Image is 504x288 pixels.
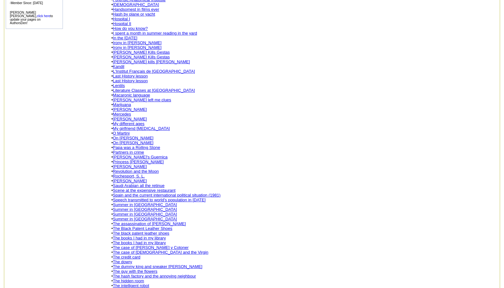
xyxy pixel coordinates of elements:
[113,2,159,7] a: [DEMOGRAPHIC_DATA]
[111,97,171,102] font: •
[113,102,131,107] a: Marijuana
[111,102,131,107] font: •
[113,31,197,36] a: I spent a month in summer reading in the yard
[111,88,195,93] font: •
[111,2,159,7] font: •
[113,155,167,159] a: [PERSON_NAME]'s Guernica
[111,278,144,283] font: •
[113,136,153,140] a: On [PERSON_NAME]
[111,93,150,97] font: •
[111,236,166,240] font: •
[111,178,147,183] font: •
[113,255,140,259] a: The credit card
[10,11,53,25] font: [PERSON_NAME] [PERSON_NAME], to update your pages on AuthorsDen!
[11,1,43,5] font: Member Since: [DATE]
[111,21,131,26] font: •
[113,202,177,207] a: Summer in [GEOGRAPHIC_DATA]
[111,169,159,174] font: •
[113,7,159,12] a: Handsomest in films ever
[113,12,155,17] a: Hash by plane or yacht
[111,64,124,69] font: •
[113,221,186,226] a: The assassination of [PERSON_NAME]
[111,245,189,250] font: •
[111,74,148,78] font: •
[113,159,164,164] a: Princess [PERSON_NAME]
[111,269,158,274] font: •
[111,117,147,121] font: •
[111,188,176,193] font: •
[113,121,144,126] a: My different ages
[113,21,131,26] a: Hospital II
[113,226,172,231] a: The Black Patent Leather Shoes
[113,245,188,250] a: The case of [PERSON_NAME] y Cotoner
[113,40,161,45] a: Irony in [PERSON_NAME]
[113,64,124,69] a: Kandil
[113,78,148,83] a: Last History lesson
[113,126,170,131] a: My girlfriend [MEDICAL_DATA]
[113,212,177,217] a: Summer in [GEOGRAPHIC_DATA]
[111,212,177,217] font: •
[113,131,130,136] a: O Martini
[111,145,160,150] font: •
[113,83,125,88] a: Lentils
[113,145,160,150] a: Papa was a Rolling Stone
[113,26,148,31] a: How do you know?
[111,164,147,169] font: •
[113,69,195,74] a: L'Institut Français de [GEOGRAPHIC_DATA]
[113,231,169,236] a: The black patent leather shoes
[113,164,147,169] a: [PERSON_NAME]
[111,26,148,31] font: •
[113,250,208,255] a: The case of [DEMOGRAPHIC_DATA] and the Virgin
[111,107,147,112] font: •
[111,226,172,231] font: •
[113,198,205,202] a: Speech transmitted to world's population in [DATE]
[113,269,157,274] a: The guy with the flowers
[113,55,170,59] a: [PERSON_NAME] Kills Gestas
[113,150,144,155] a: Partners in crime
[111,55,170,59] font: •
[113,59,190,64] a: [PERSON_NAME] kills [PERSON_NAME]
[111,207,177,212] font: •
[113,178,147,183] a: [PERSON_NAME]
[111,112,131,117] font: •
[113,140,153,145] a: On [PERSON_NAME]
[111,45,162,50] font: •
[37,14,50,18] a: click here
[111,78,148,83] font: •
[111,69,195,74] font: •
[111,121,144,126] font: •
[113,236,166,240] a: The books I had in my library
[111,83,125,88] font: •
[111,12,155,17] font: •
[113,264,202,269] a: The dummy king and sneaker [PERSON_NAME]
[113,17,130,21] a: Hospital I
[111,155,168,159] font: •
[111,40,162,45] font: •
[113,274,196,278] a: The hash factory and the annoying neighbour
[113,188,175,193] a: Scene at the expensive restaurant
[111,283,149,288] font: •
[113,88,195,93] a: Literature Classes at [GEOGRAPHIC_DATA]
[113,117,147,121] a: [PERSON_NAME]
[113,259,132,264] a: The dowry
[111,274,196,278] font: •
[111,59,190,64] font: •
[113,169,159,174] a: Revolution and the Moon
[111,255,140,259] font: •
[111,7,159,12] font: •
[111,198,206,202] font: •
[111,217,177,221] font: •
[111,174,145,178] font: •
[113,174,144,178] a: Rochesport, S. L.
[113,97,171,102] a: [PERSON_NAME] left me clues
[111,150,144,155] font: •
[113,217,177,221] a: Summer in [GEOGRAPHIC_DATA]
[113,183,165,188] a: Saudi Arabian all the retinue
[111,126,170,131] font: •
[111,240,166,245] font: •
[111,202,177,207] font: •
[113,207,177,212] a: Summer in [GEOGRAPHIC_DATA]
[111,31,197,36] font: •
[113,112,131,117] a: Mercedes
[113,36,137,40] a: In the [DATE]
